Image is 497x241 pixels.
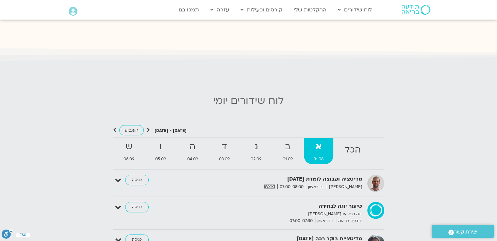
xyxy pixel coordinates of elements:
[241,138,271,164] a: ג02.09
[335,143,370,157] strong: הכל
[209,156,240,163] span: 03.09
[315,217,336,224] span: יום ראשון
[3,95,494,106] h2: לוח שידורים יומי
[277,184,306,190] span: 07:00-08:00
[237,4,286,16] a: קורסים ופעילות
[175,4,202,16] a: תמכו בנו
[304,138,333,164] a: א31.08
[125,175,149,185] a: כניסה
[145,139,176,154] strong: ו
[155,127,187,134] p: [DATE] - [DATE]
[454,228,477,236] span: יצירת קשר
[114,139,144,154] strong: ש
[304,139,333,154] strong: א
[207,4,232,16] a: עזרה
[273,138,303,164] a: ב01.09
[202,202,362,211] strong: שיעור יוגה לבחירה
[336,217,362,224] span: תודעה בריאה
[177,156,207,163] span: 04.09
[290,4,330,16] a: ההקלטות שלי
[402,5,430,15] img: תודעה בריאה
[124,127,139,133] span: השבוע
[335,4,375,16] a: לוח שידורים
[202,175,362,184] strong: מדיטציה וקבוצה לומדת [DATE]
[327,184,362,190] span: [PERSON_NAME]
[304,156,333,163] span: 31.08
[177,139,207,154] strong: ה
[306,184,327,190] span: יום ראשון
[273,156,303,163] span: 01.09
[335,138,370,164] a: הכל
[119,125,144,135] a: השבוע
[202,211,362,217] p: יוגה רכה או [PERSON_NAME]
[264,185,275,188] img: vodicon
[114,156,144,163] span: 06.09
[125,202,149,212] a: כניסה
[145,156,176,163] span: 05.09
[114,138,144,164] a: ש06.09
[241,156,271,163] span: 02.09
[145,138,176,164] a: ו05.09
[177,138,207,164] a: ה04.09
[432,225,494,238] a: יצירת קשר
[209,138,240,164] a: ד03.09
[241,139,271,154] strong: ג
[273,139,303,154] strong: ב
[209,139,240,154] strong: ד
[287,217,315,224] span: 07:00-07:30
